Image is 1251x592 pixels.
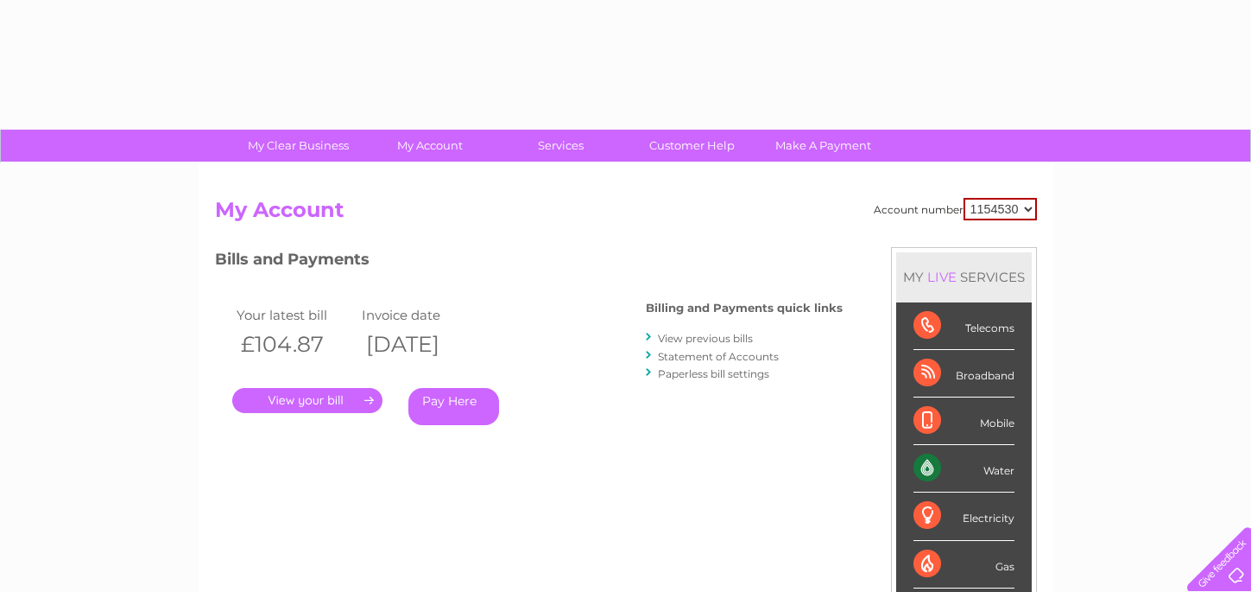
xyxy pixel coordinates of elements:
h4: Billing and Payments quick links [646,302,843,315]
div: Mobile [913,398,1014,445]
a: Pay Here [408,388,499,425]
div: Gas [913,541,1014,589]
a: My Account [358,130,501,162]
div: Broadband [913,350,1014,398]
a: Make A Payment [752,130,894,162]
a: Services [490,130,632,162]
th: [DATE] [357,327,483,362]
div: LIVE [924,269,960,285]
div: Telecoms [913,302,1014,350]
h2: My Account [215,198,1037,231]
a: My Clear Business [227,130,370,162]
th: £104.87 [232,327,357,362]
h3: Bills and Payments [215,247,843,277]
td: Invoice date [357,303,483,327]
a: View previous bills [658,332,753,345]
div: Electricity [913,493,1014,540]
div: Water [913,445,1014,493]
div: MY SERVICES [896,252,1032,302]
td: Your latest bill [232,303,357,327]
div: Account number [874,198,1037,220]
a: Customer Help [621,130,763,162]
a: . [232,388,382,413]
a: Paperless bill settings [658,367,769,380]
a: Statement of Accounts [658,350,779,363]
